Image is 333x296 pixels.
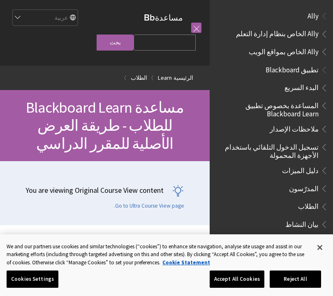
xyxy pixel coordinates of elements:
[131,73,147,83] a: الطلاب
[270,271,321,288] button: Reject All
[285,217,319,229] span: بيان النشاط
[298,200,319,211] span: الطلاب
[311,238,329,257] button: Close
[97,35,134,51] input: بحث
[220,99,319,118] span: المساعدة بخصوص تطبيق Blackboard Learn
[284,81,319,92] span: البدء السريع
[289,182,319,193] span: المدرّسون
[249,45,319,56] span: Ally الخاص بمواقع الويب
[236,27,319,38] span: Ally الخاص بنظام إدارة التعلم
[26,98,184,153] span: مساعدة Blackboard Learn للطلاب - طريقة العرض الأصلية للمقرر الدراسي
[144,12,183,23] a: مساعدةBb
[114,202,184,210] a: Go to Ultra Course View page.
[282,164,319,175] span: دليل الميزات
[7,271,58,288] button: Cookies Settings
[308,9,319,20] span: Ally
[162,259,210,266] a: More information about your privacy, opens in a new tab
[270,122,319,133] span: ملاحظات الإصدار
[215,9,328,59] nav: Book outline for Anthology Ally Help
[220,140,319,160] span: تسجيل الدخول التلقائي باستخدام الأجهزة المحمولة
[173,73,193,83] a: الرئيسية
[266,63,319,74] span: تطبيق Blackboard
[8,185,184,195] p: You are viewing Original Course View content
[158,73,172,83] a: Learn
[12,10,78,26] select: Site Language Selector
[7,243,310,267] div: We and our partners use cookies and similar technologies (“cookies”) to enhance site navigation, ...
[144,12,155,23] strong: Bb
[210,271,264,288] button: Accept All Cookies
